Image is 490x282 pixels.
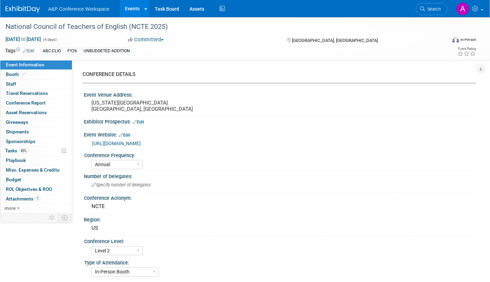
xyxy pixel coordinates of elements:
[126,36,166,43] button: Committed
[0,89,72,98] a: Travel Reservations
[84,258,473,266] div: Type of Attendance:
[460,37,476,42] div: In-Person
[6,110,47,115] span: Asset Reservations
[0,204,72,213] a: more
[42,37,57,42] span: (4 days)
[0,165,72,175] a: Misc. Expenses & Credits
[6,119,28,125] span: Giveaways
[0,137,72,146] a: Sponsorships
[20,36,26,42] span: to
[119,133,130,138] a: Edit
[452,37,459,42] img: Format-Inperson.png
[0,185,72,194] a: ROI, Objectives & ROO
[84,130,476,139] div: Event Website:
[46,213,58,222] td: Personalize Event Tab Strip
[0,127,72,137] a: Shipments
[84,171,476,180] div: Number of Delegates:
[3,21,436,33] div: National Council of Teachers of English (NCTE 2025)
[6,158,26,163] span: Playbook
[81,47,132,55] div: UNBUDGETED ADDITION
[89,201,471,212] div: NCTE
[0,156,72,165] a: Playbook
[89,223,471,234] div: US
[92,141,141,146] a: [URL][DOMAIN_NAME]
[6,167,59,173] span: Misc. Expenses & Credits
[0,98,72,108] a: Conference Report
[292,38,378,43] span: [GEOGRAPHIC_DATA], [GEOGRAPHIC_DATA]
[6,186,52,192] span: ROI, Objectives & ROO
[6,81,16,87] span: Staff
[48,6,109,12] span: A&P Conference Workspace
[41,47,63,55] div: ABC-CLIO
[84,215,476,223] div: Region:
[84,150,473,159] div: Conference Frequency:
[84,90,476,98] div: Event Venue Address:
[6,6,40,13] img: ExhibitDay
[4,205,15,211] span: more
[84,236,473,245] div: Conference Level:
[0,60,72,69] a: Event Information
[84,193,476,202] div: Conference Acronym:
[83,71,471,78] div: CONFERENCE DETAILS
[6,129,29,134] span: Shipments
[5,47,34,55] td: Tags
[65,47,79,55] div: FY26
[35,196,40,201] span: 1
[457,47,476,51] div: Event Rating
[58,213,72,222] td: Toggle Event Tabs
[425,7,441,12] span: Search
[0,108,72,117] a: Asset Reservations
[6,62,44,67] span: Event Information
[5,148,28,153] span: Tasks
[0,146,72,155] a: Tasks45%
[0,118,72,127] a: Giveaways
[6,177,21,182] span: Budget
[91,182,151,187] span: Specify number of delegates
[133,120,144,124] a: Edit
[6,72,27,77] span: Booth
[22,72,25,76] i: Booth reservation complete
[91,100,240,112] pre: [US_STATE][GEOGRAPHIC_DATA] [GEOGRAPHIC_DATA], [GEOGRAPHIC_DATA]
[6,139,35,144] span: Sponsorships
[19,148,28,153] span: 45%
[6,196,40,202] span: Attachments
[0,175,72,184] a: Budget
[84,117,476,126] div: Exhibitor Prospectus:
[0,70,72,79] a: Booth
[23,48,34,53] a: Edit
[6,90,48,96] span: Travel Reservations
[5,36,41,42] span: [DATE] [DATE]
[416,3,447,15] a: Search
[0,194,72,204] a: Attachments1
[406,36,476,46] div: Event Format
[456,2,469,15] img: Amanda Oney
[0,79,72,89] a: Staff
[6,100,46,106] span: Conference Report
